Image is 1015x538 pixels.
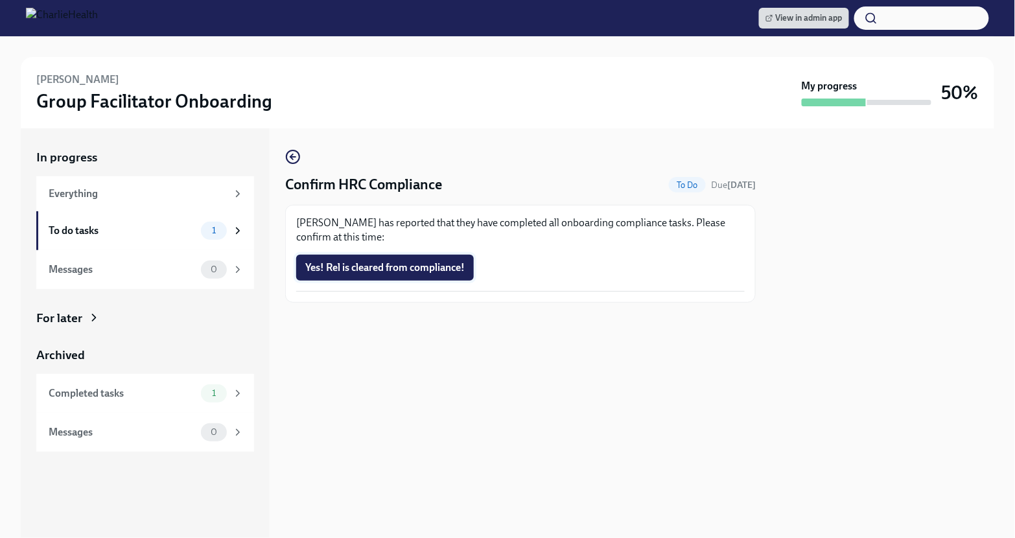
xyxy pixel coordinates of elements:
[727,180,756,191] strong: [DATE]
[669,180,706,190] span: To Do
[802,79,857,93] strong: My progress
[711,179,756,191] span: August 11th, 2025 10:00
[36,211,254,250] a: To do tasks1
[36,176,254,211] a: Everything
[942,81,979,104] h3: 50%
[765,12,843,25] span: View in admin app
[285,175,442,194] h4: Confirm HRC Compliance
[36,89,272,113] h3: Group Facilitator Onboarding
[49,425,196,439] div: Messages
[36,413,254,452] a: Messages0
[36,73,119,87] h6: [PERSON_NAME]
[296,255,474,281] button: Yes! Rel is cleared from compliance!
[296,216,745,244] p: [PERSON_NAME] has reported that they have completed all onboarding compliance tasks. Please confi...
[36,310,82,327] div: For later
[711,180,756,191] span: Due
[26,8,98,29] img: CharlieHealth
[36,310,254,327] a: For later
[36,347,254,364] a: Archived
[36,149,254,166] a: In progress
[49,263,196,277] div: Messages
[49,386,196,401] div: Completed tasks
[203,264,225,274] span: 0
[759,8,849,29] a: View in admin app
[204,226,224,235] span: 1
[49,224,196,238] div: To do tasks
[36,250,254,289] a: Messages0
[49,187,227,201] div: Everything
[204,388,224,398] span: 1
[36,374,254,413] a: Completed tasks1
[203,427,225,437] span: 0
[305,261,465,274] span: Yes! Rel is cleared from compliance!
